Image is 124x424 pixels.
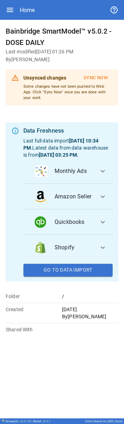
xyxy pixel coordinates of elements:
p: [DATE] [62,306,118,313]
span: v 5.0.2 [43,420,51,423]
button: data_logoShopify [23,235,113,260]
span: Monthly Ads [55,167,93,175]
img: data_logo [35,216,46,228]
p: Last full data import . Latest data from data warehouse is from [23,137,113,158]
p: / [62,293,118,300]
span: expand_more [98,218,107,226]
img: Drivepoint [1,419,4,422]
h6: Bainbridge SmartModel™ v5.0.2 - DOSE DAILY [6,25,118,48]
button: data_logoQuickbooks [23,209,113,235]
button: Go To Data Import [23,264,113,277]
img: data_logo [35,165,47,177]
p: Shared With [6,326,62,333]
span: Shopify [55,243,93,252]
span: expand_more [98,192,107,201]
button: data_logoAmazon Seller [23,184,113,209]
img: data_logo [35,191,46,202]
p: Created [6,306,62,313]
h6: Last modified [DATE] 01:26 PM [6,48,118,56]
span: Amazon Seller [55,192,93,201]
img: data_logo [35,242,46,253]
p: Some changes have not been pushed to Web App. Click "Sync Now" once you are done with your work [23,84,113,100]
span: Quickbooks [55,218,93,226]
div: Home [20,7,35,13]
div: Drivepoint [6,420,32,423]
span: v 6.0.109 [20,420,32,423]
b: [DATE] 10:34 PM [23,138,98,151]
span: expand_more [98,243,107,252]
h6: By [PERSON_NAME] [6,56,118,64]
p: By [PERSON_NAME] [62,313,118,320]
div: Model [33,420,51,423]
span: expand_more [98,167,107,175]
p: Folder [6,293,62,300]
b: [DATE] 03:25 PM . [39,152,78,158]
button: data_logoMonthly Ads [23,158,113,184]
div: Eetho Brands Inc (DBA: Dose) [85,420,123,423]
button: Sync Now [79,72,113,84]
b: Unsynced changes [23,75,66,81]
div: Data Freshness [23,127,113,135]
